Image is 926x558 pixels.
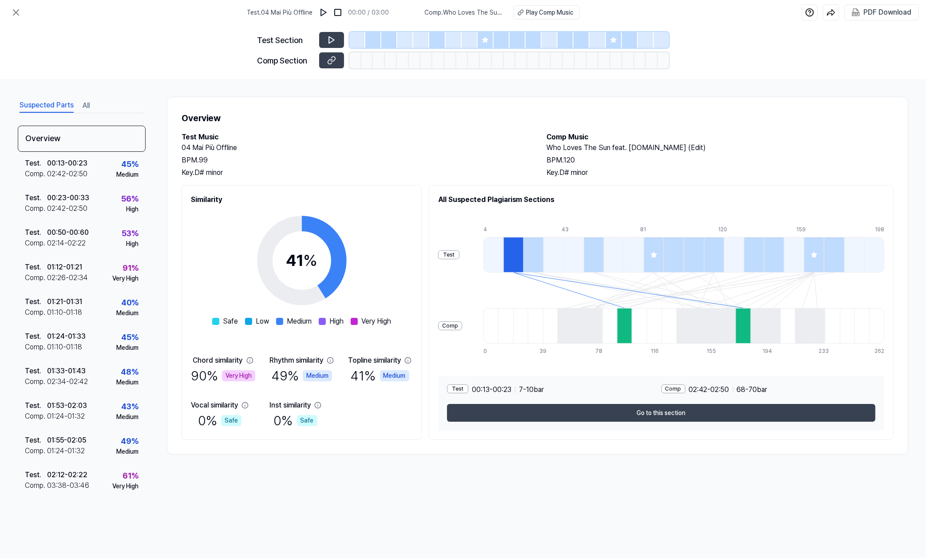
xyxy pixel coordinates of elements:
[47,400,87,411] div: 01:53 - 02:03
[546,155,894,166] div: BPM. 120
[303,370,332,381] div: Medium
[438,250,459,259] div: Test
[112,274,139,283] div: Very High
[122,227,139,239] div: 53 %
[483,226,503,233] div: 4
[483,347,498,355] div: 0
[123,262,139,274] div: 91 %
[25,227,47,238] div: Test .
[191,400,238,411] div: Vocal similarity
[269,355,323,366] div: Rhythm similarity
[819,347,833,355] div: 233
[116,343,139,352] div: Medium
[247,8,313,17] span: Test . 04 Mai Più Offline
[562,226,582,233] div: 43
[25,446,47,456] div: Comp .
[274,411,317,431] div: 0 %
[447,384,468,393] div: Test
[25,262,47,273] div: Test .
[546,142,894,153] h2: Who Loves The Sun feat. [DOMAIN_NAME] (Edit)
[25,307,47,318] div: Comp .
[25,297,47,307] div: Test .
[121,158,139,170] div: 45 %
[47,262,82,273] div: 01:12 - 01:21
[47,158,87,169] div: 00:13 - 00:23
[193,355,243,366] div: Chord similarity
[25,480,47,491] div: Comp .
[25,366,47,376] div: Test .
[348,355,401,366] div: Topline similarity
[182,132,529,142] h2: Test Music
[329,316,344,327] span: High
[121,331,139,343] div: 45 %
[47,227,89,238] div: 00:50 - 00:60
[47,480,89,491] div: 03:38 - 03:46
[116,412,139,422] div: Medium
[689,384,729,395] span: 02:42 - 02:50
[198,411,241,431] div: 0 %
[25,273,47,283] div: Comp .
[121,435,139,447] div: 49 %
[47,376,88,387] div: 02:34 - 02:42
[116,447,139,456] div: Medium
[351,366,409,386] div: 41 %
[47,331,86,342] div: 01:24 - 01:33
[797,226,817,233] div: 159
[25,400,47,411] div: Test .
[121,193,139,205] div: 56 %
[863,7,911,18] div: PDF Download
[126,205,139,214] div: High
[47,446,85,456] div: 01:24 - 01:32
[83,99,90,113] button: All
[47,203,87,214] div: 02:42 - 02:50
[286,249,317,273] div: 41
[875,347,884,355] div: 262
[121,366,139,378] div: 48 %
[546,132,894,142] h2: Comp Music
[25,470,47,480] div: Test .
[256,316,269,327] span: Low
[651,347,666,355] div: 116
[763,347,777,355] div: 194
[737,384,768,395] span: 68 - 70 bar
[287,316,312,327] span: Medium
[875,226,884,233] div: 198
[546,167,894,178] div: Key. D# minor
[380,370,409,381] div: Medium
[47,238,86,249] div: 02:14 - 02:22
[438,194,884,205] h2: All Suspected Plagiarism Sections
[25,238,47,249] div: Comp .
[121,400,139,412] div: 43 %
[191,366,255,386] div: 90 %
[257,34,314,46] div: Test Section
[519,384,544,395] span: 7 - 10 bar
[472,384,511,395] span: 00:13 - 00:23
[126,239,139,249] div: High
[123,470,139,482] div: 61 %
[18,126,146,152] div: Overview
[514,5,580,20] button: Play Comp Music
[269,400,311,411] div: Inst similarity
[47,307,82,318] div: 01:10 - 01:18
[221,415,241,426] div: Safe
[805,8,814,17] img: help
[333,8,342,17] img: stop
[116,309,139,318] div: Medium
[827,8,835,17] img: share
[526,8,574,17] div: Play Comp Music
[223,316,238,327] span: Safe
[182,111,894,125] h1: Overview
[303,251,317,270] span: %
[361,316,391,327] span: Very High
[47,169,87,179] div: 02:42 - 02:50
[116,378,139,387] div: Medium
[348,8,389,17] div: 00:00 / 03:00
[25,203,47,214] div: Comp .
[182,167,529,178] div: Key. D# minor
[297,415,317,426] div: Safe
[47,273,88,283] div: 02:26 - 02:34
[257,55,314,67] div: Comp Section
[25,411,47,422] div: Comp .
[47,411,85,422] div: 01:24 - 01:32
